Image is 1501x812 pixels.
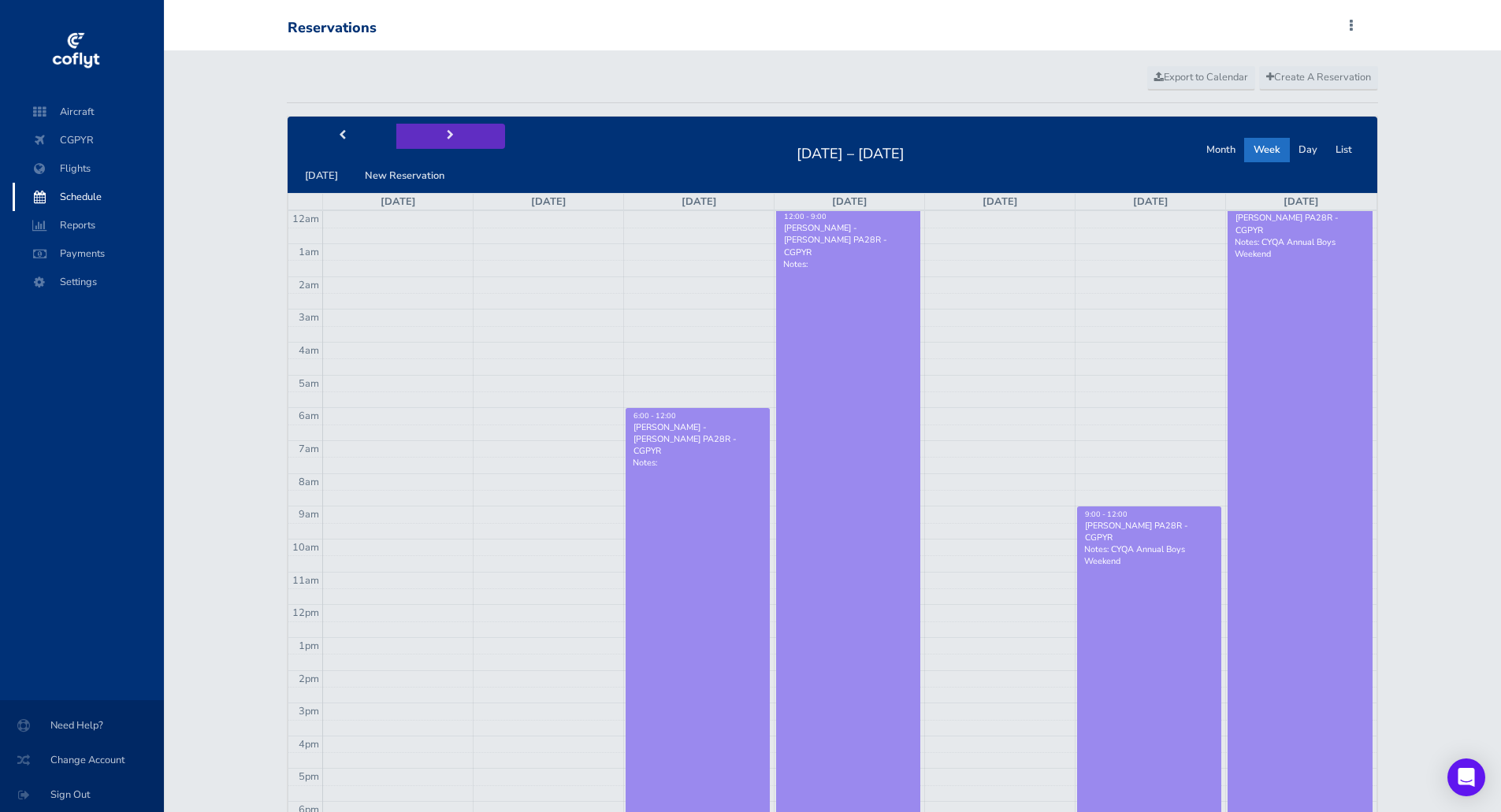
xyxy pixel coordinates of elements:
[28,183,148,211] span: Schedule
[28,268,148,296] span: Settings
[1133,195,1168,209] a: [DATE]
[28,126,148,154] span: CGPYR
[292,573,319,588] span: 11am
[295,164,347,188] button: [DATE]
[682,195,717,209] a: [DATE]
[299,245,319,259] span: 1am
[19,746,145,774] span: Change Account
[381,195,416,209] a: [DATE]
[1235,236,1365,260] p: Notes: CYQA Annual Boys Weekend
[633,411,676,421] span: 6:00 - 12:00
[19,780,145,809] span: Sign Out
[1326,138,1362,162] button: List
[633,457,763,469] p: Notes:
[299,310,319,324] span: 3am
[1147,66,1255,90] a: Export to Calendar
[1259,66,1378,90] a: Create A Reservation
[1197,138,1245,162] button: Month
[292,606,319,620] span: 12pm
[1447,758,1485,796] div: Open Intercom Messenger
[299,672,319,686] span: 2pm
[396,124,505,148] button: next
[299,475,319,489] span: 8am
[783,258,913,270] p: Notes:
[299,769,319,784] span: 5pm
[1284,195,1319,209] a: [DATE]
[288,124,396,148] button: prev
[1289,138,1327,162] button: Day
[299,278,319,292] span: 2am
[633,421,763,458] div: [PERSON_NAME] - [PERSON_NAME] PA28R - CGPYR
[292,540,319,554] span: 10am
[299,507,319,521] span: 9am
[832,195,868,209] a: [DATE]
[1266,70,1371,84] span: Create A Reservation
[28,239,148,268] span: Payments
[288,20,377,37] div: Reservations
[355,164,454,188] button: New Reservation
[531,195,567,209] a: [DATE]
[1084,520,1214,543] div: [PERSON_NAME] PA28R - CGPYR
[299,376,319,391] span: 5am
[1084,543,1214,567] p: Notes: CYQA Annual Boys Weekend
[299,639,319,653] span: 1pm
[299,343,319,358] span: 4am
[783,222,913,258] div: [PERSON_NAME] - [PERSON_NAME] PA28R - CGPYR
[28,98,148,126] span: Aircraft
[299,442,319,456] span: 7am
[299,409,319,423] span: 6am
[1085,510,1128,519] span: 9:00 - 12:00
[28,211,148,239] span: Reports
[1244,138,1290,162] button: Week
[292,212,319,226] span: 12am
[19,711,145,740] span: Need Help?
[787,141,914,163] h2: [DATE] – [DATE]
[299,737,319,751] span: 4pm
[28,154,148,183] span: Flights
[1154,70,1248,84] span: Export to Calendar
[50,28,102,75] img: coflyt logo
[299,704,319,718] span: 3pm
[1235,212,1365,235] div: [PERSON_NAME] PA28R - CGPYR
[784,212,827,221] span: 12:00 - 9:00
[983,195,1018,209] a: [DATE]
